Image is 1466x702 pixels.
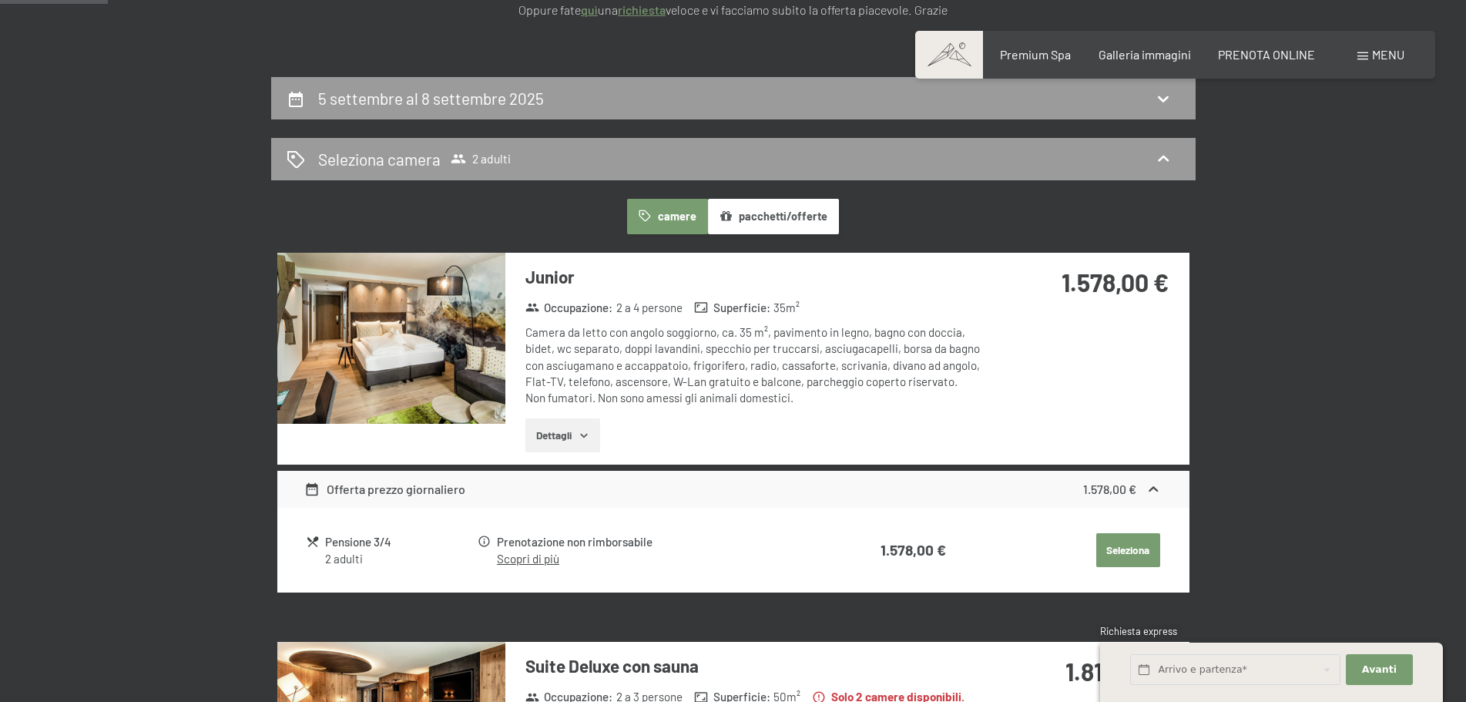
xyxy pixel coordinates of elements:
button: Seleziona [1096,533,1160,567]
h2: Seleziona camera [318,148,441,170]
div: Prenotazione non rimborsabile [497,533,817,551]
span: 2 a 4 persone [616,300,683,316]
div: Pensione 3/4 [325,533,475,551]
a: quì [581,2,598,17]
a: Premium Spa [1000,47,1071,62]
strong: 1.578,00 € [881,541,946,559]
img: mss_renderimg.php [277,253,505,424]
button: Dettagli [525,418,600,452]
h2: 5 settembre al 8 settembre 2025 [318,89,544,108]
div: 2 adulti [325,551,475,567]
h3: Suite Deluxe con sauna [525,654,984,678]
strong: 1.578,00 € [1062,267,1169,297]
strong: Superficie : [694,300,770,316]
button: Avanti [1346,654,1412,686]
a: Galleria immagini [1099,47,1191,62]
a: Scopri di più [497,552,559,566]
strong: 1.578,00 € [1083,482,1136,496]
div: Camera da letto con angolo soggiorno, ca. 35 m², pavimento in legno, bagno con doccia, bidet, wc ... [525,324,984,406]
span: Avanti [1362,663,1397,677]
button: pacchetti/offerte [708,199,839,234]
span: 2 adulti [451,151,511,166]
strong: 1.818,00 € [1065,657,1169,686]
div: Offerta prezzo giornaliero1.578,00 € [277,471,1189,508]
div: Offerta prezzo giornaliero [304,480,465,499]
a: richiesta [618,2,666,17]
h3: Junior [525,265,984,289]
a: PRENOTA ONLINE [1218,47,1315,62]
span: 35 m² [773,300,800,316]
button: camere [627,199,707,234]
strong: Occupazione : [525,300,613,316]
span: Richiesta express [1100,625,1177,637]
span: Menu [1372,47,1404,62]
